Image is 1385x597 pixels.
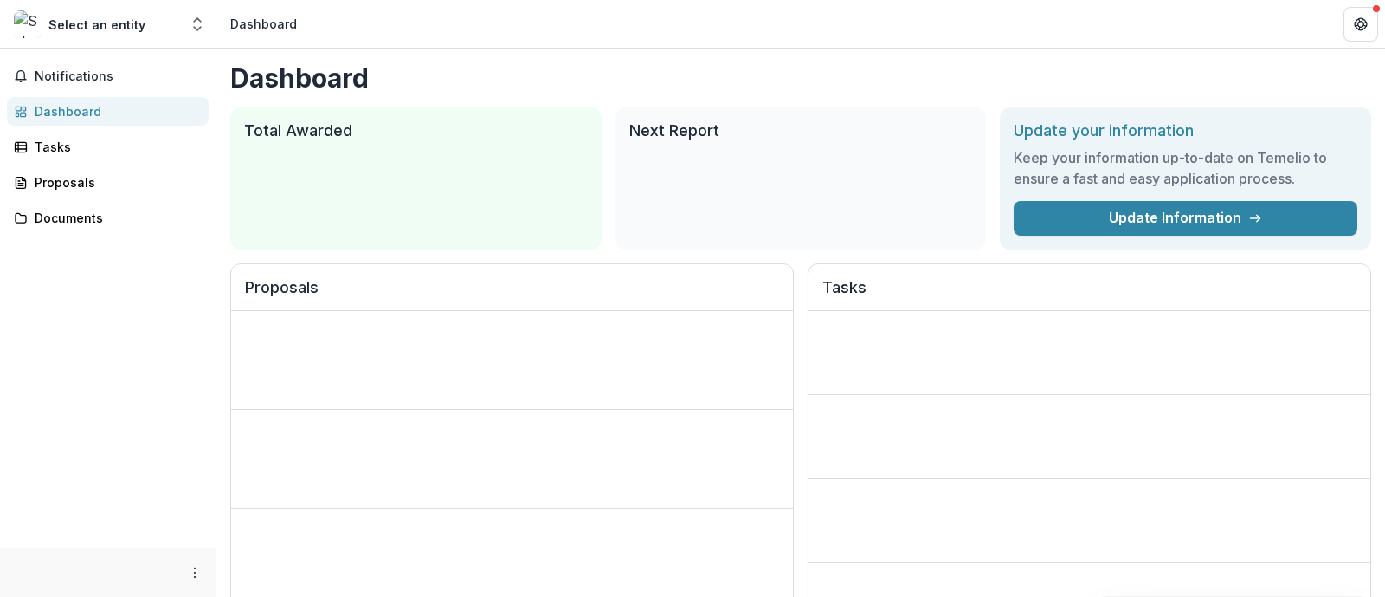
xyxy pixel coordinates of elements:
h2: Total Awarded [244,121,588,140]
button: More [184,562,205,583]
button: Notifications [7,62,209,90]
h2: Next Report [629,121,973,140]
div: Tasks [35,138,195,156]
img: Select an entity [14,10,42,38]
a: Documents [7,204,209,232]
h3: Keep your information up-to-date on Temelio to ensure a fast and easy application process. [1014,147,1357,189]
div: Dashboard [230,15,297,33]
div: Documents [35,209,195,227]
h1: Dashboard [230,62,1371,94]
a: Proposals [7,168,209,197]
button: Get Help [1343,7,1378,42]
h2: Proposals [245,278,779,311]
h2: Tasks [822,278,1356,311]
a: Update Information [1014,201,1357,236]
a: Tasks [7,133,209,161]
nav: breadcrumb [223,11,304,36]
div: Proposals [35,173,195,191]
a: Dashboard [7,97,209,126]
div: Dashboard [35,102,195,120]
span: Notifications [35,69,202,84]
h2: Update your information [1014,121,1357,140]
div: Select an entity [48,16,145,34]
button: Open entity switcher [185,7,209,42]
